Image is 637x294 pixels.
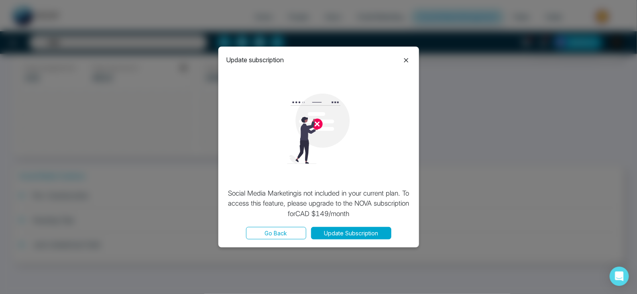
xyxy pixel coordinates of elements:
[246,227,306,239] button: Go Back
[226,55,284,65] p: Update subscription
[610,267,629,286] div: Open Intercom Messenger
[283,94,354,164] img: loading
[226,188,411,219] p: Social Media Marketing is not included in your current plan. To access this feature, please upgra...
[311,227,391,239] button: Update Subscription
